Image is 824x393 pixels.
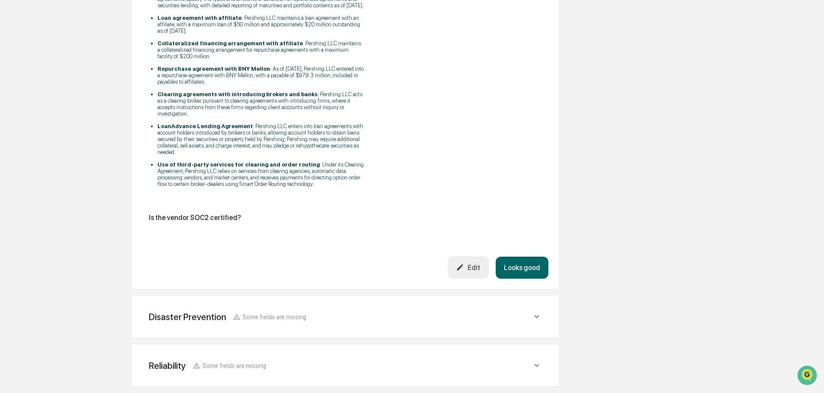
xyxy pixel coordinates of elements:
div: 🖐️ [9,110,16,116]
strong: Loan agreement with affiliate [157,15,242,21]
span: Data Lookup [17,125,54,134]
p: : Under its Clearing Agreement, Pershing LLC relies on services from clearing agencies, automatic... [157,161,365,187]
div: ReliabilitySome fields are missing [142,355,548,376]
img: 1746055101610-c473b297-6a78-478c-a979-82029cc54cd1 [9,66,24,82]
div: 🗄️ [63,110,69,116]
span: Preclearance [17,109,56,117]
a: 🖐️Preclearance [5,105,59,121]
button: Edit [448,256,489,278]
div: Start new chat [29,66,142,75]
p: : Pershing LLC enters into loan agreements with account holders introduced by brokers or banks, a... [157,123,365,155]
span: Some fields are missing [202,362,266,369]
a: 🔎Data Lookup [5,122,58,137]
iframe: Open customer support [796,365,820,388]
a: 🗄️Attestations [59,105,110,121]
span: Some fields are missing [242,313,306,321]
div: Is the vendor SOC2 certified? [149,214,241,222]
strong: LoanAdvance Lending Agreement [157,123,253,129]
div: Disaster Prevention [149,311,226,322]
strong: Clearing agreements with introducing brokers and banks [157,91,318,97]
span: Attestations [71,109,107,117]
div: Edit [456,263,480,271]
p: : Pershing LLC acts as a clearing broker pursuant to clearing agreements with introducing firms, ... [157,91,365,117]
div: Reliability [149,360,186,371]
div: Disaster PreventionSome fields are missing [142,306,548,327]
button: Start new chat [147,69,157,79]
p: How can we help? [9,18,157,32]
p: : As of [DATE], Pershing LLC entered into a repurchase agreement with BNY Mellon, with a payable ... [157,66,365,85]
strong: Use of third-party services for clearing and order routing [157,161,320,168]
div: We're available if you need us! [29,75,109,82]
div: 🔎 [9,126,16,133]
button: Looks good [496,257,548,279]
a: Powered byPylon [61,146,104,153]
strong: Repurchase agreement with BNY Mellon [157,66,270,72]
strong: Collateralized financing arrangement with affiliate [157,40,303,47]
span: Pylon [86,146,104,153]
p: : Pershing LLC maintains a loan agreement with an affiliate, with a maximum loan of $50 million a... [157,15,365,34]
p: : Pershing LLC maintains a collateralized financing arrangement for repurchase agreements with a ... [157,40,365,60]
